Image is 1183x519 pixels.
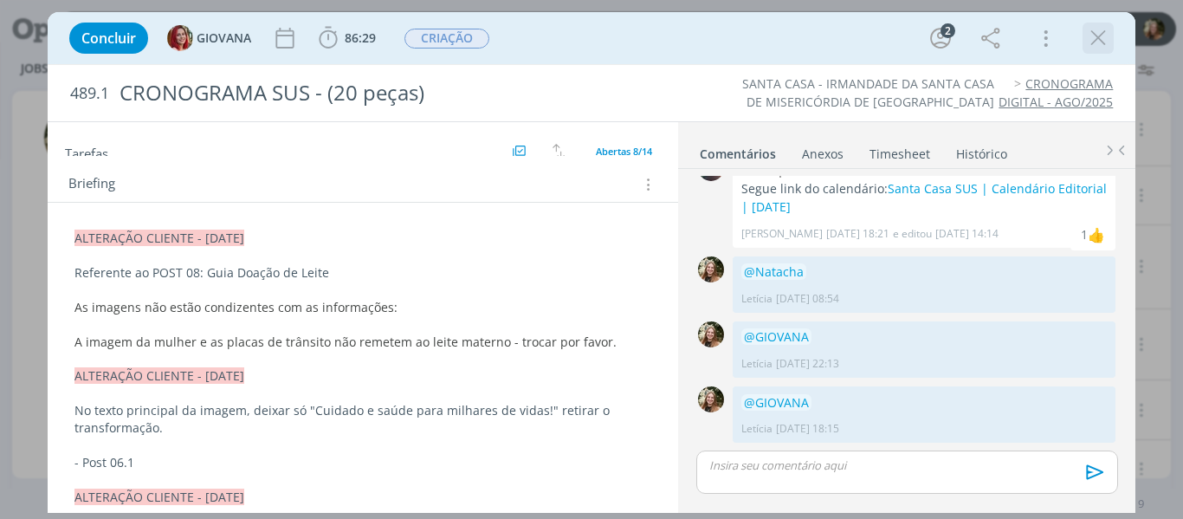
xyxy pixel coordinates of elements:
[741,226,823,242] p: [PERSON_NAME]
[802,146,844,163] div: Anexos
[74,264,652,282] p: Referente ao POST 08: Guia Doação de Leite
[74,402,652,437] p: No texto principal da imagem, deixar só "Cuidado e saúde para milhares de vidas!" retirar o trans...
[1088,224,1105,245] div: Natacha
[776,291,839,307] span: [DATE] 08:54
[68,173,115,196] span: Briefing
[596,145,652,158] span: Abertas 8/14
[74,489,244,505] span: ALTERAÇÃO CLIENTE - [DATE]
[314,24,380,52] button: 86:29
[698,386,724,412] img: L
[81,31,136,45] span: Concluir
[741,356,773,372] p: Letícia
[113,72,671,114] div: CRONOGRAMA SUS - (20 peças)
[742,75,994,109] a: SANTA CASA - IRMANDADE DA SANTA CASA DE MISERICÓRDIA DE [GEOGRAPHIC_DATA]
[69,23,148,54] button: Concluir
[1081,225,1088,243] div: 1
[744,394,809,411] span: @GIOVANA
[744,328,809,345] span: @GIOVANA
[553,144,565,159] img: arrow-down-up.svg
[74,334,617,350] span: A imagem da mulher e as placas de trânsito não remetem ao leite materno - trocar por favor.
[70,84,109,103] span: 489.1
[741,291,773,307] p: Letícia
[65,141,108,162] span: Tarefas
[404,28,490,49] button: CRIAÇÃO
[167,25,251,51] button: GGIOVANA
[776,356,839,372] span: [DATE] 22:13
[404,29,489,49] span: CRIAÇÃO
[999,75,1113,109] a: CRONOGRAMA DIGITAL - AGO/2025
[698,321,724,347] img: L
[893,226,932,242] span: e editou
[698,256,724,282] img: L
[741,180,1107,214] a: Santa Casa SUS | Calendário Editorial | [DATE]
[741,180,1107,216] p: Segue link do calendário:
[941,23,955,38] div: 2
[167,25,193,51] img: G
[744,263,804,280] span: @Natacha
[74,230,244,246] span: ALTERAÇÃO CLIENTE - [DATE]
[197,32,251,44] span: GIOVANA
[927,24,954,52] button: 2
[74,299,398,315] span: As imagens não estão condizentes com as informações:
[826,226,889,242] span: [DATE] 18:21
[935,226,999,242] span: [DATE] 14:14
[48,12,1136,513] div: dialog
[345,29,376,46] span: 86:29
[869,138,931,163] a: Timesheet
[741,421,773,437] p: Letícia
[699,138,777,163] a: Comentários
[74,454,652,471] p: - Post 06.1
[776,421,839,437] span: [DATE] 18:15
[955,138,1008,163] a: Histórico
[74,367,244,384] span: ALTERAÇÃO CLIENTE - [DATE]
